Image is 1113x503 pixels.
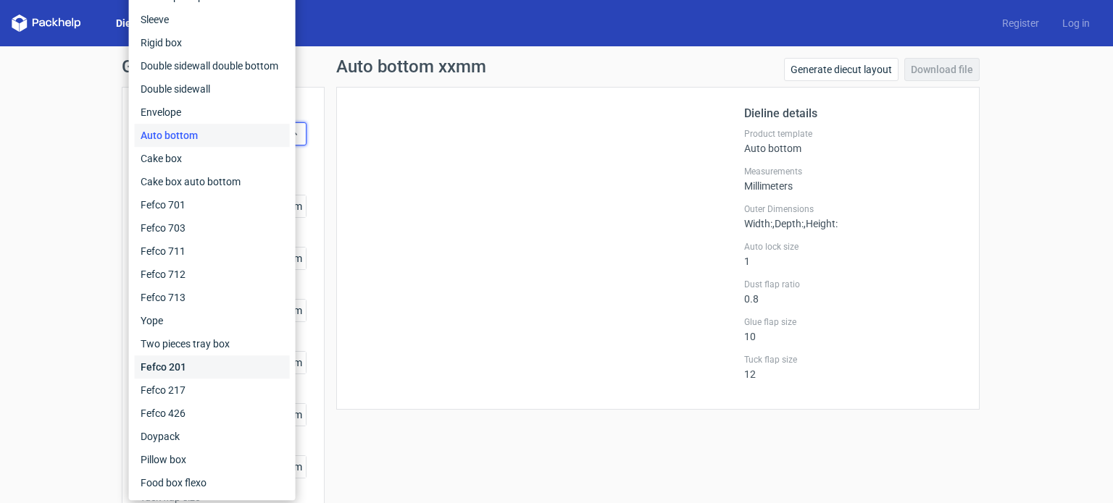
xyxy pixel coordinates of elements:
[744,279,962,305] div: 0.8
[135,425,290,448] div: Doypack
[744,354,962,365] label: Tuck flap size
[744,316,962,328] label: Glue flap size
[122,58,991,75] h1: Generate new dieline
[135,286,290,309] div: Fefco 713
[772,218,804,229] span: , Depth :
[135,332,290,355] div: Two pieces tray box
[744,166,962,177] label: Measurements
[744,279,962,290] label: Dust flap ratio
[744,354,962,380] div: 12
[744,128,962,140] label: Product template
[135,216,290,240] div: Fefco 703
[135,263,290,286] div: Fefco 712
[135,54,290,77] div: Double sidewall double bottom
[135,193,290,216] div: Fefco 701
[104,16,165,30] a: Dielines
[135,448,290,471] div: Pillow box
[135,77,290,101] div: Double sidewall
[744,316,962,342] div: 10
[744,218,772,229] span: Width :
[336,58,486,75] h1: Auto bottom xxmm
[784,58,899,81] a: Generate diecut layout
[744,166,962,192] div: Millimeters
[135,355,290,379] div: Fefco 201
[135,101,290,124] div: Envelope
[135,402,290,425] div: Fefco 426
[804,218,838,229] span: , Height :
[135,147,290,170] div: Cake box
[135,8,290,31] div: Sleeve
[744,203,962,215] label: Outer Dimensions
[135,379,290,402] div: Fefco 217
[991,16,1051,30] a: Register
[744,241,962,253] label: Auto lock size
[744,241,962,267] div: 1
[135,471,290,494] div: Food box flexo
[135,124,290,147] div: Auto bottom
[135,170,290,193] div: Cake box auto bottom
[135,309,290,332] div: Yope
[135,31,290,54] div: Rigid box
[744,128,962,154] div: Auto bottom
[135,240,290,263] div: Fefco 711
[1051,16,1101,30] a: Log in
[744,105,962,122] h2: Dieline details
